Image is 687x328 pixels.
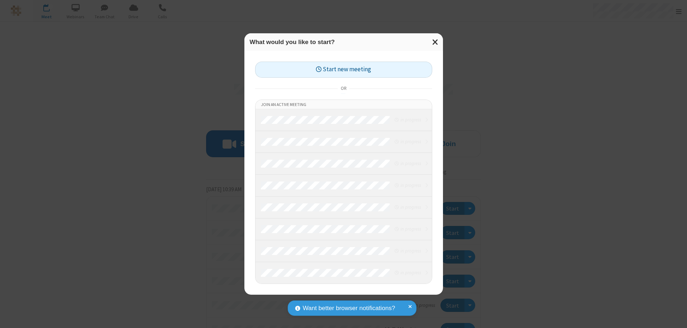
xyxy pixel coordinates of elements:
[250,39,438,45] h3: What would you like to start?
[395,182,421,189] em: in progress
[395,269,421,276] em: in progress
[395,138,421,145] em: in progress
[395,160,421,167] em: in progress
[303,304,395,313] span: Want better browser notifications?
[338,83,349,93] span: or
[395,116,421,123] em: in progress
[395,204,421,211] em: in progress
[255,100,432,109] li: Join an active meeting
[255,62,432,78] button: Start new meeting
[395,247,421,254] em: in progress
[428,33,443,51] button: Close modal
[395,226,421,232] em: in progress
